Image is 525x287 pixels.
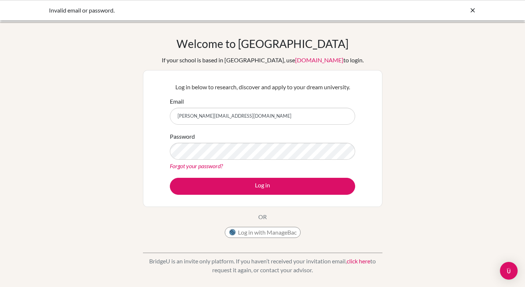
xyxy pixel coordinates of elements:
[170,97,184,106] label: Email
[176,37,349,50] h1: Welcome to [GEOGRAPHIC_DATA]
[500,262,518,280] div: Open Intercom Messenger
[347,257,370,264] a: click here
[225,227,301,238] button: Log in with ManageBac
[170,83,355,91] p: Log in below to research, discover and apply to your dream university.
[170,132,195,141] label: Password
[143,257,382,274] p: BridgeU is an invite only platform. If you haven’t received your invitation email, to request it ...
[170,178,355,195] button: Log in
[162,56,364,65] div: If your school is based in [GEOGRAPHIC_DATA], use to login.
[295,56,343,63] a: [DOMAIN_NAME]
[258,212,267,221] p: OR
[49,6,366,15] div: Invalid email or password.
[170,162,223,169] a: Forgot your password?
